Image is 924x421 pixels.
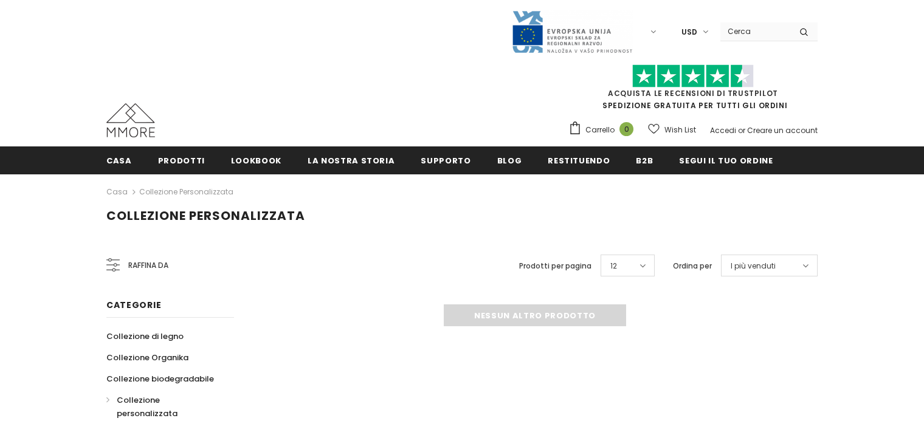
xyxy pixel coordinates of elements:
[568,70,818,111] span: SPEDIZIONE GRATUITA PER TUTTI GLI ORDINI
[636,146,653,174] a: B2B
[731,260,776,272] span: I più venduti
[681,26,697,38] span: USD
[511,26,633,36] a: Javni Razpis
[158,146,205,174] a: Prodotti
[664,124,696,136] span: Wish List
[106,155,132,166] span: Casa
[632,64,754,88] img: Fidati di Pilot Stars
[710,125,736,135] a: Accedi
[511,10,633,54] img: Javni Razpis
[231,155,281,166] span: Lookbook
[648,119,696,140] a: Wish List
[568,121,640,139] a: Carrello 0
[421,146,471,174] a: supporto
[106,207,305,224] span: Collezione personalizzata
[421,155,471,166] span: supporto
[548,155,610,166] span: Restituendo
[747,125,818,135] a: Creare un account
[585,124,615,136] span: Carrello
[738,125,745,135] span: or
[308,155,395,166] span: La nostra storia
[106,368,214,389] a: Collezione biodegradabile
[608,88,778,98] a: Acquista le recensioni di TrustPilot
[106,103,155,137] img: Casi MMORE
[636,155,653,166] span: B2B
[139,187,233,197] a: Collezione personalizzata
[497,146,522,174] a: Blog
[720,22,790,40] input: Search Site
[158,155,205,166] span: Prodotti
[128,259,168,272] span: Raffina da
[308,146,395,174] a: La nostra storia
[619,122,633,136] span: 0
[106,373,214,385] span: Collezione biodegradabile
[673,260,712,272] label: Ordina per
[106,347,188,368] a: Collezione Organika
[679,155,773,166] span: Segui il tuo ordine
[519,260,591,272] label: Prodotti per pagina
[106,326,184,347] a: Collezione di legno
[106,146,132,174] a: Casa
[231,146,281,174] a: Lookbook
[497,155,522,166] span: Blog
[106,299,161,311] span: Categorie
[679,146,773,174] a: Segui il tuo ordine
[106,330,184,342] span: Collezione di legno
[106,352,188,363] span: Collezione Organika
[610,260,617,272] span: 12
[117,394,178,419] span: Collezione personalizzata
[106,185,128,199] a: Casa
[548,146,610,174] a: Restituendo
